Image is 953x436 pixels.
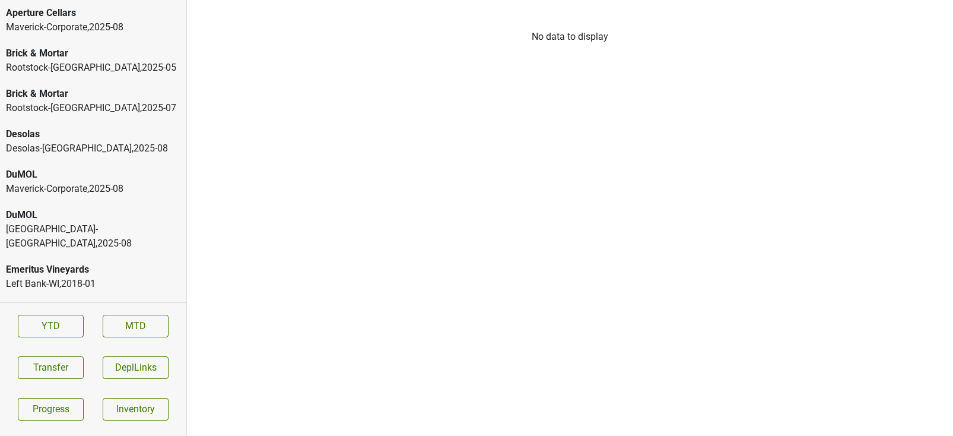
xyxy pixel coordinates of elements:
[103,315,169,337] a: MTD
[6,263,180,277] div: Emeritus Vineyards
[6,6,180,20] div: Aperture Cellars
[103,356,169,379] button: DeplLinks
[18,356,84,379] button: Transfer
[6,127,180,141] div: Desolas
[18,398,84,421] a: Progress
[6,182,180,196] div: Maverick-Corporate , 2025 - 08
[6,277,180,291] div: Left Bank-WI , 2018 - 01
[6,101,180,115] div: Rootstock-[GEOGRAPHIC_DATA] , 2025 - 07
[6,87,180,101] div: Brick & Mortar
[6,168,180,182] div: DuMOL
[18,315,84,337] a: YTD
[6,222,180,251] div: [GEOGRAPHIC_DATA]-[GEOGRAPHIC_DATA] , 2025 - 08
[6,20,180,34] div: Maverick-Corporate , 2025 - 08
[6,208,180,222] div: DuMOL
[6,141,180,156] div: Desolas-[GEOGRAPHIC_DATA] , 2025 - 08
[103,398,169,421] a: Inventory
[6,46,180,61] div: Brick & Mortar
[187,30,953,44] div: No data to display
[6,61,180,75] div: Rootstock-[GEOGRAPHIC_DATA] , 2025 - 05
